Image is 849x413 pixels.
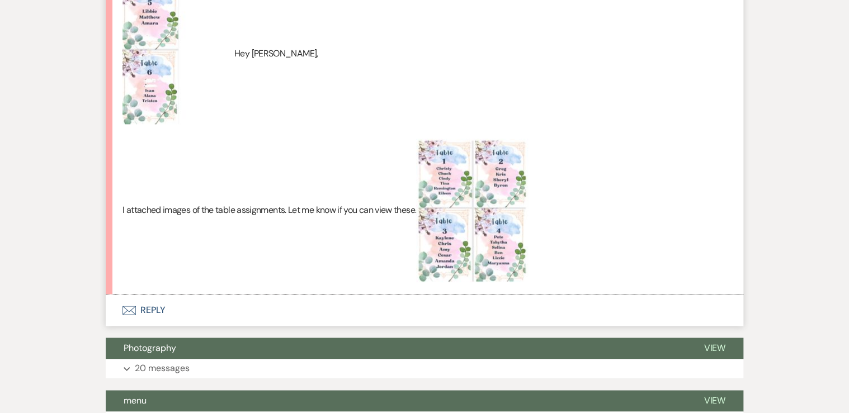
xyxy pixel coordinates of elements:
[106,390,686,411] button: menu
[122,139,727,283] p: I attached images of the table assignments. Let me know if you can view these.
[124,342,176,354] span: Photography
[704,395,725,406] span: View
[135,361,190,376] p: 20 messages
[686,390,743,411] button: View
[704,342,725,354] span: View
[686,338,743,359] button: View
[106,359,743,378] button: 20 messages
[106,295,743,326] button: Reply
[124,395,147,406] span: menu
[106,338,686,359] button: Photography
[416,139,528,283] img: 8543167872852354455.jpeg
